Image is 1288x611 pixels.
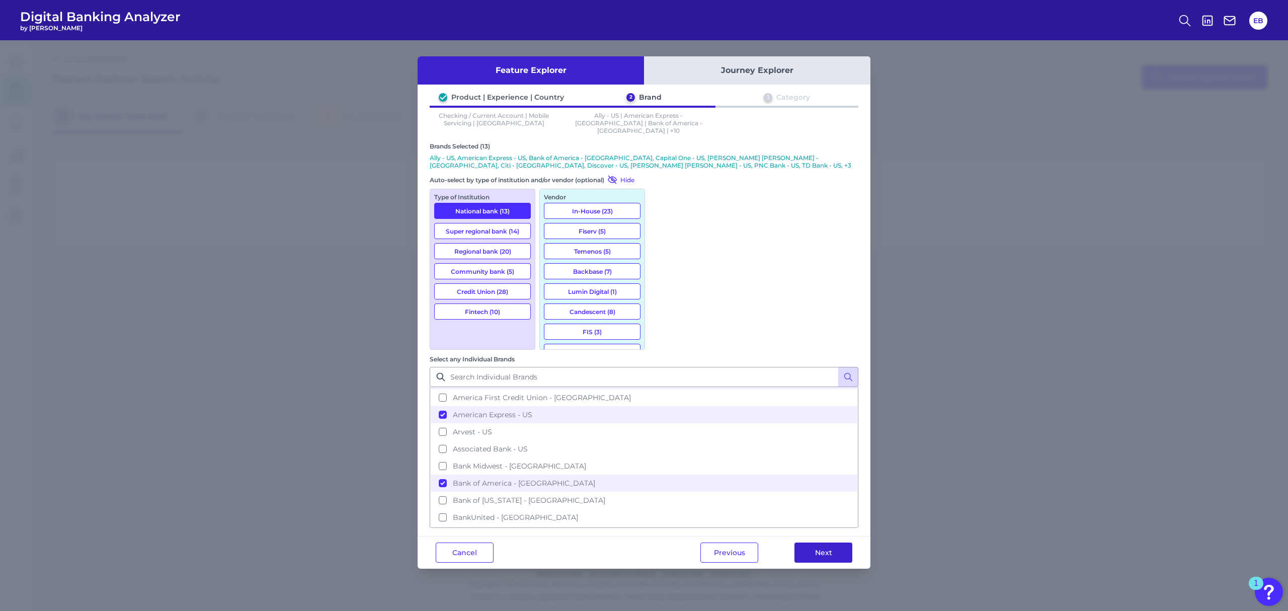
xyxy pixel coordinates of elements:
[544,193,640,201] div: Vendor
[644,56,870,85] button: Journey Explorer
[436,543,494,563] button: Cancel
[431,457,857,475] button: Bank Midwest - [GEOGRAPHIC_DATA]
[430,175,645,185] div: Auto-select by type of institution and/or vendor (optional)
[453,496,605,505] span: Bank of [US_STATE] - [GEOGRAPHIC_DATA]
[544,263,640,279] button: Backbase (7)
[451,93,564,102] div: Product | Experience | Country
[434,223,531,239] button: Super regional bank (14)
[431,406,857,423] button: American Express - US
[453,479,595,488] span: Bank of America - [GEOGRAPHIC_DATA]
[431,509,857,526] button: BankUnited - [GEOGRAPHIC_DATA]
[434,283,531,299] button: Credit Union (28)
[434,303,531,320] button: Fintech (10)
[544,324,640,340] button: FIS (3)
[418,56,644,85] button: Feature Explorer
[431,440,857,457] button: Associated Bank - US
[453,462,586,471] span: Bank Midwest - [GEOGRAPHIC_DATA]
[544,283,640,299] button: Lumin Digital (1)
[434,243,531,259] button: Regional bank (20)
[1254,583,1258,596] div: 1
[544,243,640,259] button: Temenos (5)
[794,543,852,563] button: Next
[430,154,858,169] p: Ally - US, American Express - US, Bank of America - [GEOGRAPHIC_DATA], Capital One - US, [PERSON_...
[20,9,181,24] span: Digital Banking Analyzer
[544,303,640,320] button: Candescent (8)
[1255,578,1283,606] button: Open Resource Center, 1 new notification
[20,24,181,32] span: by [PERSON_NAME]
[544,203,640,219] button: In-House (23)
[604,175,634,185] button: Hide
[430,355,515,363] label: Select any Individual Brands
[700,543,758,563] button: Previous
[434,193,531,201] div: Type of Institution
[434,263,531,279] button: Community bank (5)
[453,444,528,453] span: Associated Bank - US
[431,389,857,406] button: America First Credit Union - [GEOGRAPHIC_DATA]
[639,93,662,102] div: Brand
[430,367,858,387] input: Search Individual Brands
[431,475,857,492] button: Bank of America - [GEOGRAPHIC_DATA]
[453,393,631,402] span: America First Credit Union - [GEOGRAPHIC_DATA]
[431,423,857,440] button: Arvest - US
[434,203,531,219] button: National bank (13)
[430,142,858,150] div: Brands Selected (13)
[453,410,532,419] span: American Express - US
[453,513,578,522] span: BankUnited - [GEOGRAPHIC_DATA]
[431,526,857,543] button: [PERSON_NAME] Credit Union - [GEOGRAPHIC_DATA]
[544,344,640,360] button: Q2eBanking (8)
[764,93,772,102] div: 3
[626,93,635,102] div: 2
[431,492,857,509] button: Bank of [US_STATE] - [GEOGRAPHIC_DATA]
[544,223,640,239] button: Fiserv (5)
[430,112,558,134] p: Checking / Current Account | Mobile Servicing | [GEOGRAPHIC_DATA]
[453,427,492,436] span: Arvest - US
[575,112,703,134] p: Ally - US | American Express - [GEOGRAPHIC_DATA] | Bank of America - [GEOGRAPHIC_DATA] | +10
[1249,12,1267,30] button: EB
[776,93,810,102] div: Category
